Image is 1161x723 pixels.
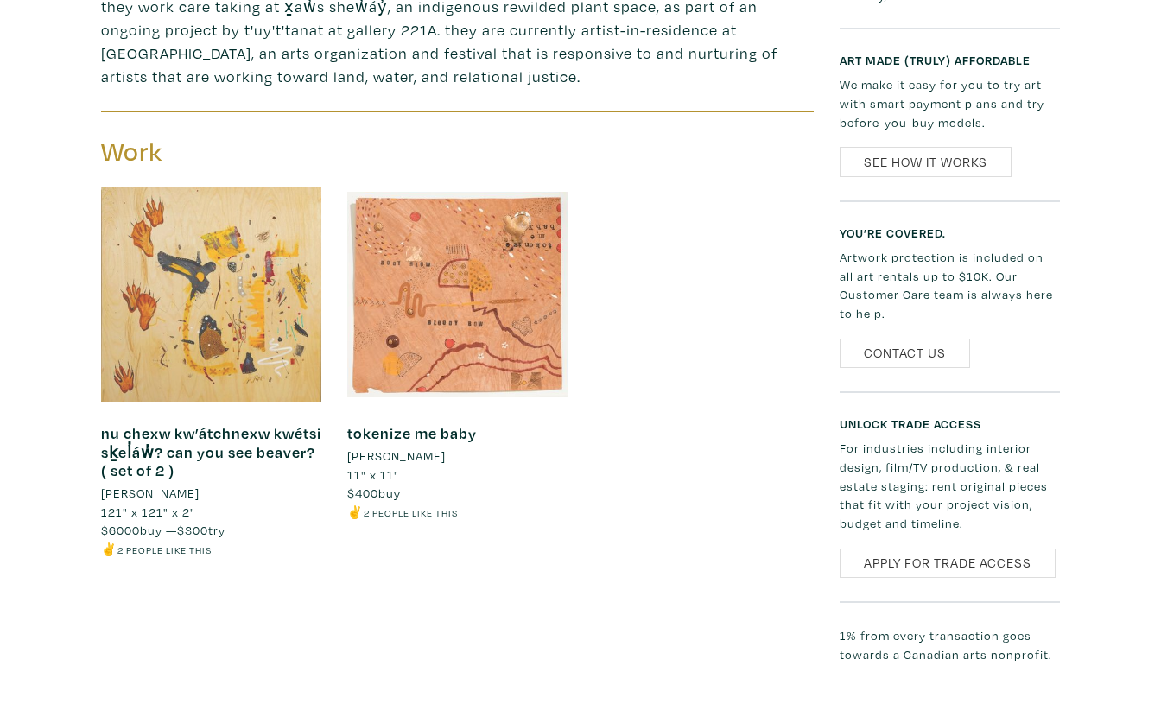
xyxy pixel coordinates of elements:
[840,549,1056,579] a: Apply for Trade Access
[364,506,458,519] small: 2 people like this
[117,543,212,556] small: 2 people like this
[840,225,1060,240] h6: You’re covered.
[840,439,1060,532] p: For industries including interior design, film/TV production, & real estate staging: rent origina...
[101,522,225,538] span: buy — try
[347,485,401,501] span: buy
[840,626,1060,663] p: 1% from every transaction goes towards a Canadian arts nonprofit.
[101,504,195,520] span: 121" x 121" x 2"
[101,484,321,503] a: [PERSON_NAME]
[840,53,1060,67] h6: Art made (truly) affordable
[840,339,970,369] a: Contact Us
[347,423,477,443] a: tokenize me baby
[101,540,321,559] li: ✌️
[840,248,1060,322] p: Artwork protection is included on all art rentals up to $10K. Our Customer Care team is always he...
[840,416,1060,431] h6: Unlock Trade Access
[347,503,568,522] li: ✌️
[101,484,200,503] li: [PERSON_NAME]
[347,466,399,483] span: 11" x 11"
[101,136,445,168] h3: Work
[347,447,446,466] li: [PERSON_NAME]
[840,75,1060,131] p: We make it easy for you to try art with smart payment plans and try-before-you-buy models.
[101,522,140,538] span: $6000
[840,147,1012,177] a: See How It Works
[177,522,208,538] span: $300
[347,485,378,501] span: $400
[101,423,321,480] a: nu chexw kw’átchnexw kwétsi sḵel̓áw̓? can you see beaver? ( set of 2 )
[347,447,568,466] a: [PERSON_NAME]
